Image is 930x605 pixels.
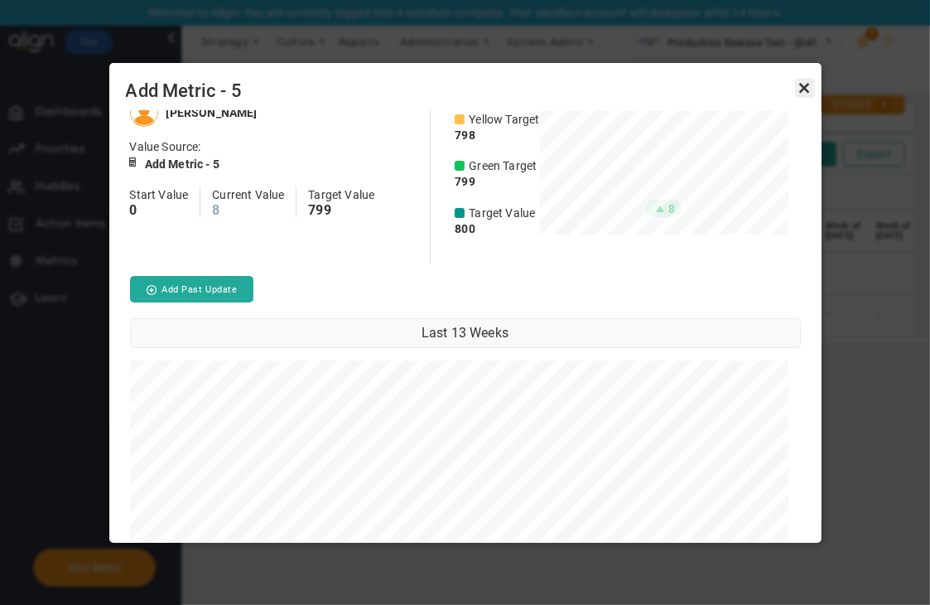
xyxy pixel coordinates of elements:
[455,221,539,236] h4: 800
[455,128,539,143] h4: 798
[130,276,254,302] button: Add Past Update
[130,99,158,127] img: Sudhir Dakshinamurthy
[308,203,374,218] h4: 799
[455,174,539,189] h4: 799
[130,203,189,218] h4: 0
[166,105,258,120] h4: [PERSON_NAME]
[469,111,539,128] span: Yellow Target
[212,188,284,201] span: Current Value
[130,188,189,201] span: Start Value
[469,157,537,174] span: Green Target
[126,80,805,103] span: Add Metric - 5
[212,203,284,218] h4: 8
[130,156,137,169] span: Formula Driven
[795,78,815,98] a: Close
[130,140,201,153] span: Value Source:
[130,318,801,348] h4: Last 13 Weeks
[469,205,535,221] span: Target Value
[308,188,374,201] span: Target Value
[145,157,219,172] h4: Add Metric - 5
